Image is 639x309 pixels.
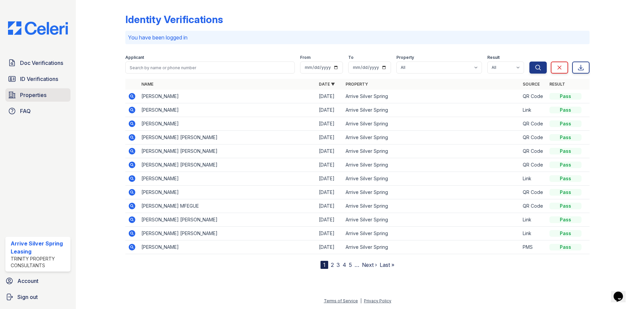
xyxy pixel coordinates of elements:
a: Terms of Service [324,298,358,303]
td: [DATE] [316,117,343,131]
a: Doc Verifications [5,56,71,70]
a: Last » [380,262,394,268]
td: [PERSON_NAME] [PERSON_NAME] [139,158,316,172]
td: [PERSON_NAME] [139,240,316,254]
td: [PERSON_NAME] [PERSON_NAME] [139,227,316,240]
td: QR Code [520,199,547,213]
td: Arrive Silver Spring [343,172,520,186]
td: [PERSON_NAME] [139,186,316,199]
td: Arrive Silver Spring [343,199,520,213]
label: Property [396,55,414,60]
td: [DATE] [316,240,343,254]
td: QR Code [520,186,547,199]
span: Sign out [17,293,38,301]
label: From [300,55,310,60]
div: Pass [549,230,582,237]
span: Account [17,277,38,285]
div: Trinity Property Consultants [11,255,68,269]
span: FAQ [20,107,31,115]
a: ID Verifications [5,72,71,86]
td: [DATE] [316,213,343,227]
span: Doc Verifications [20,59,63,67]
a: Source [523,82,540,87]
div: Pass [549,175,582,182]
td: [DATE] [316,227,343,240]
td: Arrive Silver Spring [343,186,520,199]
label: To [348,55,354,60]
td: QR Code [520,90,547,103]
span: ID Verifications [20,75,58,83]
div: | [360,298,362,303]
a: 3 [337,262,340,268]
td: Link [520,103,547,117]
a: Privacy Policy [364,298,391,303]
td: Link [520,227,547,240]
div: Pass [549,189,582,196]
div: Pass [549,148,582,154]
td: [DATE] [316,103,343,117]
td: [DATE] [316,90,343,103]
a: 4 [343,262,346,268]
td: [DATE] [316,186,343,199]
p: You have been logged in [128,33,587,41]
td: [PERSON_NAME] [PERSON_NAME] [139,131,316,144]
td: [DATE] [316,144,343,158]
span: … [355,261,359,269]
td: Arrive Silver Spring [343,90,520,103]
td: [DATE] [316,158,343,172]
a: Sign out [3,290,73,304]
a: 5 [349,262,352,268]
td: Arrive Silver Spring [343,103,520,117]
td: [PERSON_NAME] [139,117,316,131]
a: FAQ [5,104,71,118]
div: Pass [549,134,582,141]
input: Search by name or phone number [125,62,295,74]
div: Pass [549,203,582,209]
td: [DATE] [316,199,343,213]
div: Pass [549,107,582,113]
td: Arrive Silver Spring [343,158,520,172]
td: [DATE] [316,131,343,144]
td: Link [520,172,547,186]
td: Arrive Silver Spring [343,240,520,254]
td: Arrive Silver Spring [343,131,520,144]
td: [PERSON_NAME] [PERSON_NAME] [139,213,316,227]
div: 1 [321,261,328,269]
td: Arrive Silver Spring [343,213,520,227]
span: Properties [20,91,46,99]
div: Pass [549,216,582,223]
a: Date ▼ [319,82,335,87]
td: [PERSON_NAME] [139,103,316,117]
td: QR Code [520,117,547,131]
a: Next › [362,262,377,268]
td: Arrive Silver Spring [343,117,520,131]
td: QR Code [520,158,547,172]
div: Pass [549,93,582,100]
td: QR Code [520,131,547,144]
div: Pass [549,244,582,250]
td: Link [520,213,547,227]
div: Pass [549,162,582,168]
td: [PERSON_NAME] [139,90,316,103]
a: Account [3,274,73,288]
div: Identity Verifications [125,13,223,25]
td: [PERSON_NAME] [139,172,316,186]
td: Arrive Silver Spring [343,144,520,158]
a: 2 [331,262,334,268]
td: [DATE] [316,172,343,186]
td: [PERSON_NAME] MFEGUE [139,199,316,213]
td: Arrive Silver Spring [343,227,520,240]
a: Result [549,82,565,87]
a: Property [346,82,368,87]
label: Result [487,55,500,60]
td: PMS [520,240,547,254]
a: Properties [5,88,71,102]
label: Applicant [125,55,144,60]
iframe: chat widget [611,282,632,302]
div: Pass [549,120,582,127]
a: Name [141,82,153,87]
div: Arrive Silver Spring Leasing [11,239,68,255]
img: CE_Logo_Blue-a8612792a0a2168367f1c8372b55b34899dd931a85d93a1a3d3e32e68fde9ad4.png [3,21,73,35]
td: [PERSON_NAME] [PERSON_NAME] [139,144,316,158]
